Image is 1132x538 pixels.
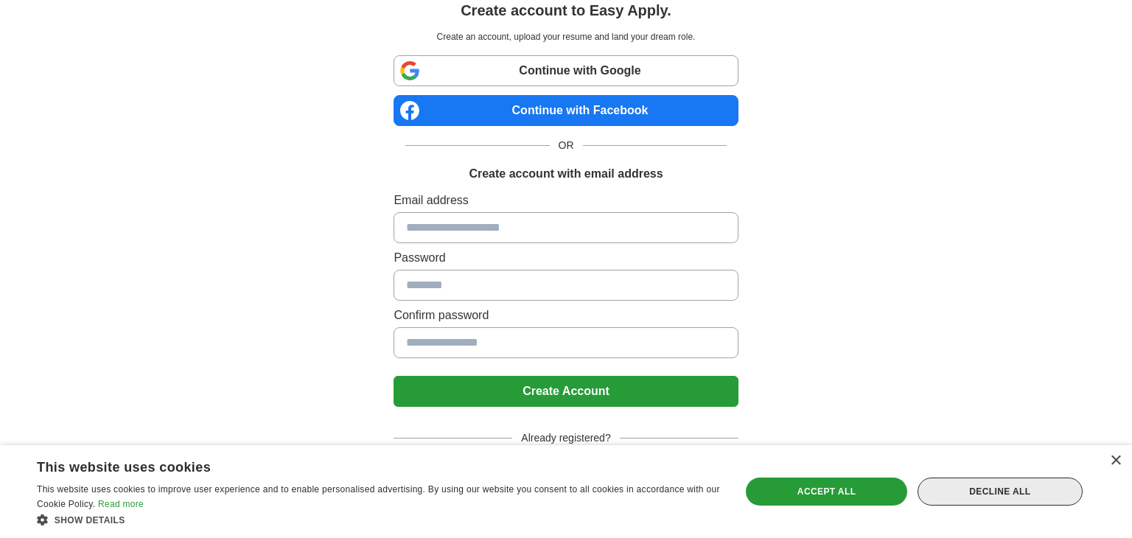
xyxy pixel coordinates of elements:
button: Create Account [394,376,738,407]
a: Continue with Facebook [394,95,738,126]
div: Show details [37,512,720,527]
span: Already registered? [512,430,619,446]
h1: Create account with email address [469,165,663,183]
a: Continue with Google [394,55,738,86]
span: OR [550,138,583,153]
label: Email address [394,192,738,209]
p: Create an account, upload your resume and land your dream role. [396,30,735,43]
span: Show details [55,515,125,525]
label: Confirm password [394,307,738,324]
div: Decline all [918,478,1083,506]
div: Accept all [746,478,906,506]
div: This website uses cookies [37,454,683,476]
span: This website uses cookies to improve user experience and to enable personalised advertising. By u... [37,484,720,509]
div: Close [1110,455,1121,467]
a: Read more, opens a new window [98,499,144,509]
label: Password [394,249,738,267]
